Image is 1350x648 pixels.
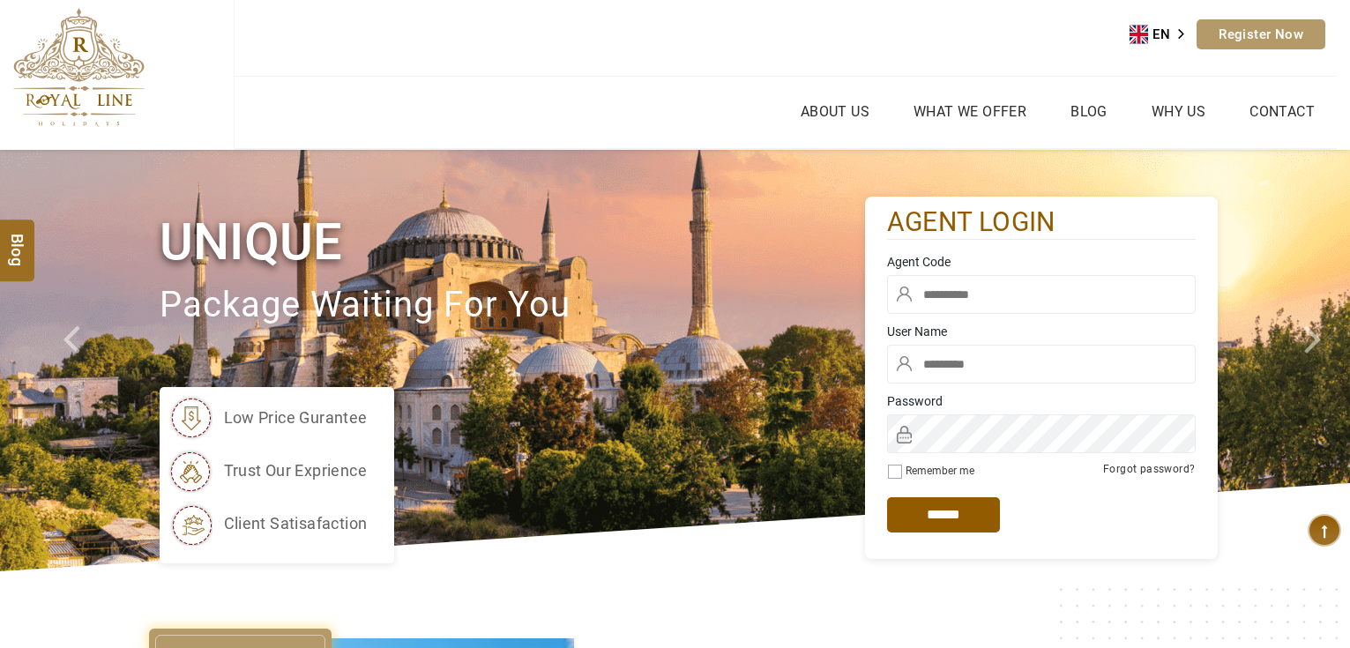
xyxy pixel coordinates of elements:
[1245,99,1319,124] a: Contact
[887,205,1196,240] h2: agent login
[1130,21,1197,48] a: EN
[6,233,29,248] span: Blog
[1197,19,1325,49] a: Register Now
[1130,21,1197,48] aside: Language selected: English
[13,8,145,127] img: The Royal Line Holidays
[887,253,1196,271] label: Agent Code
[796,99,874,124] a: About Us
[1282,150,1350,571] a: Check next image
[168,502,368,546] li: client satisafaction
[1103,463,1195,475] a: Forgot password?
[1130,21,1197,48] div: Language
[887,323,1196,340] label: User Name
[160,276,865,335] p: package waiting for you
[1066,99,1112,124] a: Blog
[909,99,1031,124] a: What we Offer
[41,150,108,571] a: Check next prev
[168,449,368,493] li: trust our exprience
[160,209,865,275] h1: Unique
[887,392,1196,410] label: Password
[906,465,974,477] label: Remember me
[168,396,368,440] li: low price gurantee
[1147,99,1210,124] a: Why Us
